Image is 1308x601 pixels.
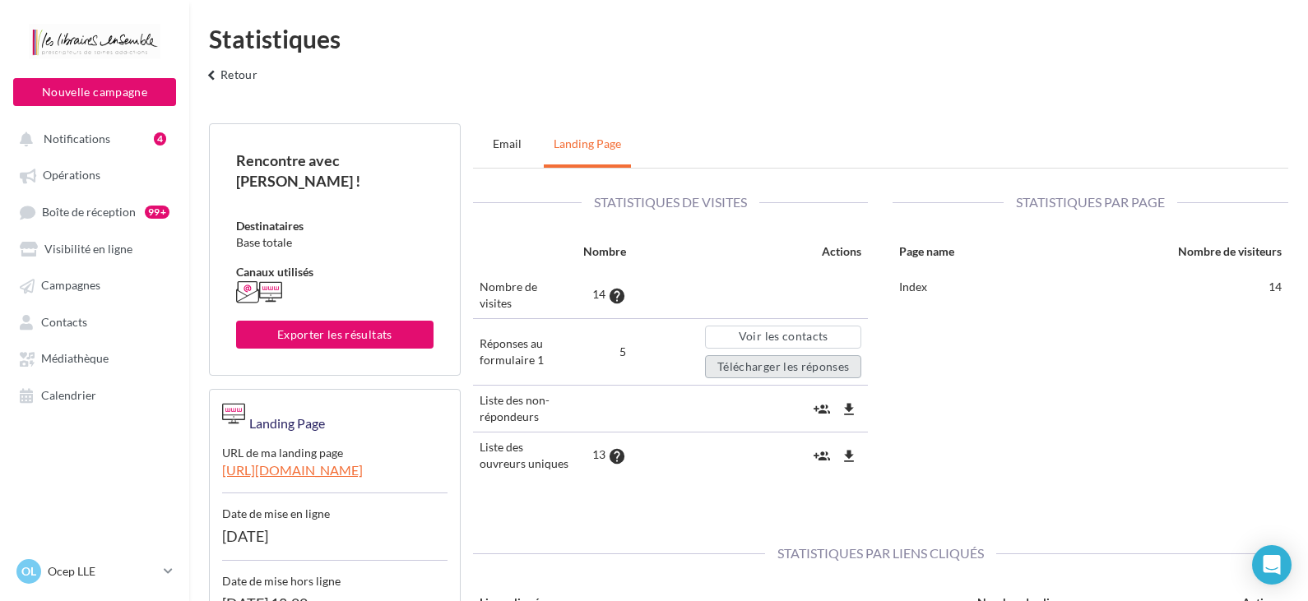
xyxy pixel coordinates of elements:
[44,132,110,146] span: Notifications
[893,272,1038,302] td: Index
[10,380,179,409] a: Calendrier
[154,132,166,146] div: 4
[236,265,313,279] span: Canaux utilisés
[837,395,861,422] button: file_download
[44,242,132,256] span: Visibilité en ligne
[245,402,325,433] div: landing page
[765,545,996,561] span: Statistiques par liens cliqués
[837,442,861,469] button: file_download
[10,270,179,299] a: Campagnes
[814,401,830,418] i: group_add
[13,78,176,106] button: Nouvelle campagne
[236,150,434,192] div: Rencontre avec [PERSON_NAME] !
[222,522,448,561] div: [DATE]
[1252,545,1292,585] div: Open Intercom Messenger
[13,556,176,587] a: OL Ocep LLE
[841,448,857,465] i: file_download
[236,219,304,233] span: Destinataires
[41,388,96,402] span: Calendrier
[1039,272,1288,302] td: 14
[43,169,100,183] span: Opérations
[222,493,448,522] div: Date de mise en ligne
[10,233,179,263] a: Visibilité en ligne
[893,237,1038,272] th: Page name
[473,318,577,385] td: Réponses au formulaire 1
[10,123,173,153] button: Notifications 4
[1039,237,1288,272] th: Nombre de visiteurs
[608,448,626,465] i: help
[705,355,861,378] button: Télécharger les réponses
[21,563,36,580] span: OL
[209,26,1288,51] div: Statistiques
[222,432,448,461] div: URL de ma landing page
[196,64,264,97] button: Retour
[809,395,834,422] button: group_add
[10,159,179,189] a: Opérations
[48,563,157,580] p: Ocep LLE
[236,321,434,349] button: Exporter les résultats
[577,318,633,385] td: 5
[809,442,834,469] button: group_add
[608,288,626,304] i: help
[544,123,631,164] a: landing page
[577,237,633,272] th: Nombre
[222,561,448,589] div: Date de mise hors ligne
[41,352,109,366] span: Médiathèque
[814,448,830,465] i: group_add
[473,432,577,478] td: Liste des ouvreurs uniques
[705,326,861,349] a: Voir les contacts
[41,315,87,329] span: Contacts
[10,343,179,372] a: Médiathèque
[633,237,868,272] th: Actions
[202,67,220,84] i: keyboard_arrow_left
[236,234,434,251] div: Base totale
[1004,194,1177,210] span: Statistiques par page
[582,194,759,210] span: Statistiques de visites
[475,123,540,164] a: Email
[42,205,136,219] span: Boîte de réception
[592,287,605,301] span: 14
[577,432,633,478] td: 13
[10,307,179,336] a: Contacts
[473,385,577,432] td: Liste des non-répondeurs
[145,206,169,219] div: 99+
[41,279,100,293] span: Campagnes
[222,461,448,493] a: [URL][DOMAIN_NAME]
[841,401,857,418] i: file_download
[10,196,179,227] a: Boîte de réception99+
[473,272,577,319] td: Nombre de visites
